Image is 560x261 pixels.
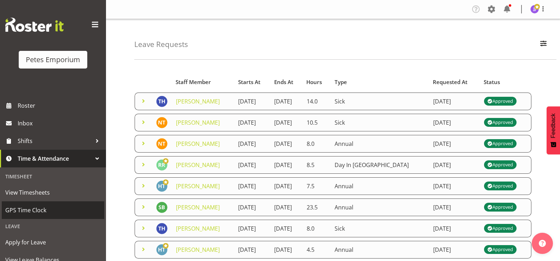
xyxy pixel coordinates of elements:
[330,241,429,259] td: Annual
[2,233,104,251] a: Apply for Leave
[550,113,556,138] span: Feedback
[18,136,92,146] span: Shifts
[18,118,102,129] span: Inbox
[270,198,302,216] td: [DATE]
[429,156,480,174] td: [DATE]
[18,153,92,164] span: Time & Attendance
[234,135,270,153] td: [DATE]
[302,177,331,195] td: 7.5
[306,78,322,86] span: Hours
[488,245,513,254] div: Approved
[176,97,220,105] a: [PERSON_NAME]
[5,205,101,215] span: GPS Time Clock
[302,156,331,174] td: 8.5
[176,225,220,232] a: [PERSON_NAME]
[156,180,167,192] img: helena-tomlin701.jpg
[176,78,211,86] span: Staff Member
[488,224,513,233] div: Approved
[176,182,220,190] a: [PERSON_NAME]
[234,93,270,110] td: [DATE]
[156,117,167,128] img: nicole-thomson8388.jpg
[429,241,480,259] td: [DATE]
[234,114,270,131] td: [DATE]
[234,241,270,259] td: [DATE]
[302,198,331,216] td: 23.5
[330,114,429,131] td: Sick
[530,5,539,13] img: janelle-jonkers702.jpg
[302,135,331,153] td: 8.0
[2,219,104,233] div: Leave
[270,114,302,131] td: [DATE]
[429,93,480,110] td: [DATE]
[302,241,331,259] td: 4.5
[429,114,480,131] td: [DATE]
[274,78,293,86] span: Ends At
[134,40,188,48] h4: Leave Requests
[2,169,104,184] div: Timesheet
[539,240,546,247] img: help-xxl-2.png
[234,156,270,174] td: [DATE]
[330,93,429,110] td: Sick
[488,161,513,169] div: Approved
[5,237,101,248] span: Apply for Leave
[234,198,270,216] td: [DATE]
[433,78,467,86] span: Requested At
[429,220,480,237] td: [DATE]
[270,220,302,237] td: [DATE]
[488,203,513,212] div: Approved
[270,156,302,174] td: [DATE]
[234,220,270,237] td: [DATE]
[302,220,331,237] td: 8.0
[536,37,551,52] button: Filter Employees
[176,161,220,169] a: [PERSON_NAME]
[156,202,167,213] img: stephanie-burden9828.jpg
[302,93,331,110] td: 14.0
[234,177,270,195] td: [DATE]
[429,135,480,153] td: [DATE]
[176,140,220,148] a: [PERSON_NAME]
[302,114,331,131] td: 10.5
[330,135,429,153] td: Annual
[5,187,101,198] span: View Timesheets
[156,244,167,255] img: helena-tomlin701.jpg
[238,78,260,86] span: Starts At
[270,135,302,153] td: [DATE]
[176,119,220,126] a: [PERSON_NAME]
[488,118,513,127] div: Approved
[547,106,560,154] button: Feedback - Show survey
[330,220,429,237] td: Sick
[156,138,167,149] img: nicole-thomson8388.jpg
[156,96,167,107] img: teresa-hawkins9867.jpg
[330,177,429,195] td: Annual
[335,78,347,86] span: Type
[176,203,220,211] a: [PERSON_NAME]
[270,177,302,195] td: [DATE]
[488,97,513,106] div: Approved
[270,241,302,259] td: [DATE]
[429,198,480,216] td: [DATE]
[2,201,104,219] a: GPS Time Clock
[330,198,429,216] td: Annual
[2,184,104,201] a: View Timesheets
[429,177,480,195] td: [DATE]
[330,156,429,174] td: Day In [GEOGRAPHIC_DATA]
[18,100,102,111] span: Roster
[488,140,513,148] div: Approved
[488,182,513,190] div: Approved
[5,18,64,32] img: Rosterit website logo
[156,223,167,234] img: teresa-hawkins9867.jpg
[176,246,220,254] a: [PERSON_NAME]
[26,54,80,65] div: Petes Emporium
[484,78,500,86] span: Status
[270,93,302,110] td: [DATE]
[156,159,167,171] img: ruth-robertson-taylor722.jpg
